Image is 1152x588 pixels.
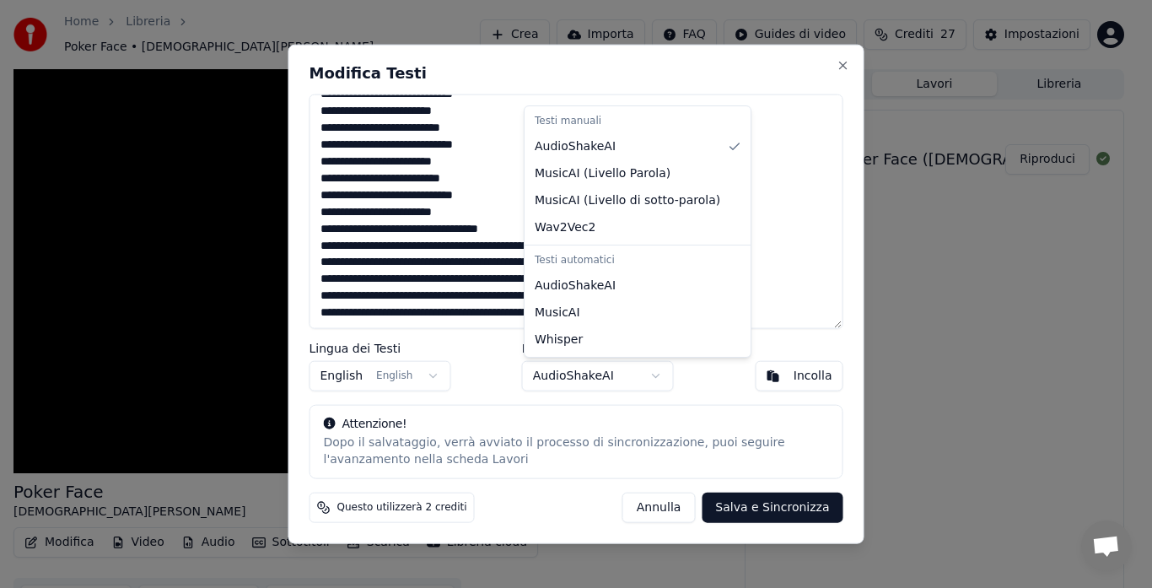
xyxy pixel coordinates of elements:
[528,110,747,133] div: Testi manuali
[702,493,842,523] button: Salva e Sincronizza
[535,305,580,321] span: MusicAI
[528,249,747,272] div: Testi automatici
[535,332,583,348] span: Whisper
[324,434,829,468] div: Dopo il salvataggio, verrà avviato il processo di sincronizzazione, puoi seguire l'avanzamento ne...
[310,65,843,80] h2: Modifica Testi
[535,278,616,294] span: AudioShakeAI
[622,493,696,523] button: Annulla
[310,343,451,354] label: Lingua dei Testi
[337,501,467,515] span: Questo utilizzerà 2 crediti
[324,416,829,433] div: Attenzione!
[535,165,670,182] span: MusicAI ( Livello Parola )
[794,368,832,385] div: Incolla
[535,138,616,155] span: AudioShakeAI
[535,192,720,209] span: MusicAI ( Livello di sotto-parola )
[535,219,595,236] span: Wav2Vec2
[522,343,685,354] label: Modello di Sincronizzazione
